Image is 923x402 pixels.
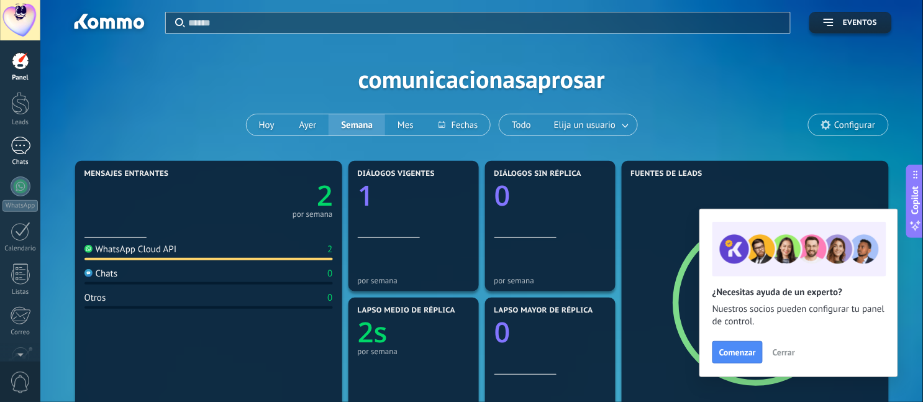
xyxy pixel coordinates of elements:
[2,245,39,253] div: Calendario
[773,348,795,357] span: Cerrar
[843,19,877,27] span: Eventos
[327,244,332,255] div: 2
[385,114,426,135] button: Mes
[2,158,39,167] div: Chats
[2,200,38,212] div: WhatsApp
[293,211,333,217] div: por semana
[2,74,39,82] div: Panel
[543,114,637,135] button: Elija un usuario
[494,276,606,285] div: por semana
[719,348,756,357] span: Comenzar
[84,292,106,304] div: Otros
[327,292,332,304] div: 0
[2,119,39,127] div: Leads
[287,114,329,135] button: Ayer
[329,114,385,135] button: Semana
[909,186,922,214] span: Copilot
[494,314,511,352] text: 0
[358,170,435,178] span: Diálogos vigentes
[426,114,490,135] button: Fechas
[2,288,39,296] div: Listas
[2,329,39,337] div: Correo
[327,268,332,280] div: 0
[358,177,374,215] text: 1
[209,177,333,215] a: 2
[494,177,511,215] text: 0
[84,269,93,277] img: Chats
[84,244,177,255] div: WhatsApp Cloud API
[494,306,593,315] span: Lapso mayor de réplica
[552,117,618,134] span: Elija un usuario
[84,245,93,253] img: WhatsApp Cloud API
[712,286,885,298] h2: ¿Necesitas ayuda de un experto?
[358,276,470,285] div: por semana
[84,170,169,178] span: Mensajes entrantes
[358,347,470,356] div: por semana
[499,114,543,135] button: Todo
[317,177,333,215] text: 2
[712,341,763,363] button: Comenzar
[247,114,287,135] button: Hoy
[358,306,456,315] span: Lapso medio de réplica
[767,343,801,362] button: Cerrar
[631,170,703,178] span: Fuentes de leads
[494,170,582,178] span: Diálogos sin réplica
[358,314,388,352] text: 2s
[809,12,891,34] button: Eventos
[712,303,885,328] span: Nuestros socios pueden configurar tu panel de control.
[834,120,875,130] span: Configurar
[84,268,118,280] div: Chats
